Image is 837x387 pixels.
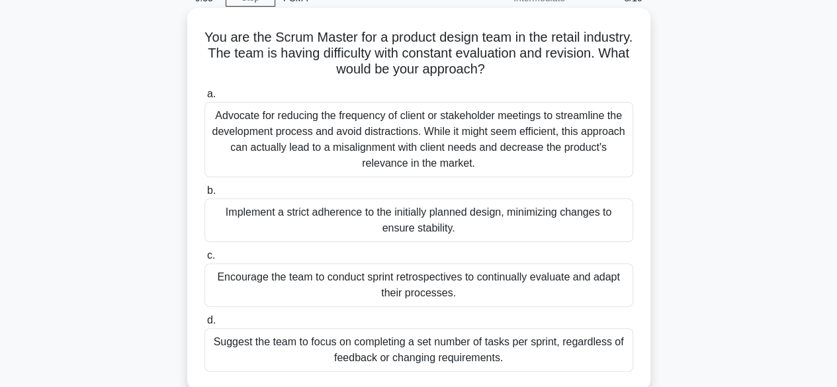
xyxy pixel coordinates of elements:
div: Encourage the team to conduct sprint retrospectives to continually evaluate and adapt their proce... [204,263,633,307]
div: Implement a strict adherence to the initially planned design, minimizing changes to ensure stabil... [204,198,633,242]
span: d. [207,314,216,325]
span: c. [207,249,215,261]
h5: You are the Scrum Master for a product design team in the retail industry. The team is having dif... [203,29,635,78]
div: Advocate for reducing the frequency of client or stakeholder meetings to streamline the developme... [204,102,633,177]
span: b. [207,185,216,196]
div: Suggest the team to focus on completing a set number of tasks per sprint, regardless of feedback ... [204,328,633,372]
span: a. [207,88,216,99]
